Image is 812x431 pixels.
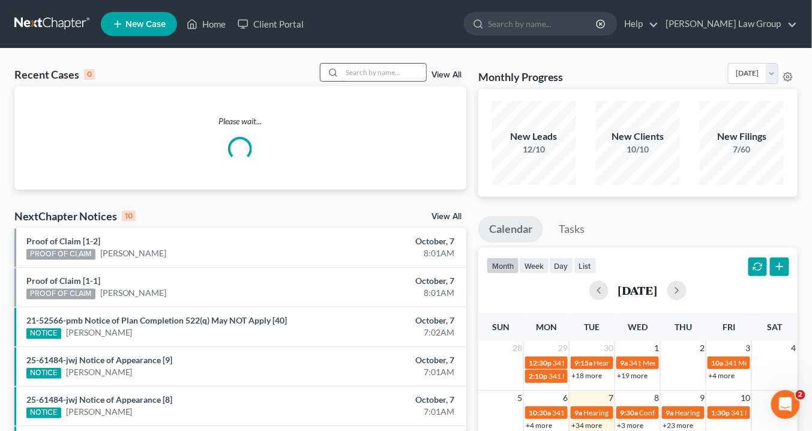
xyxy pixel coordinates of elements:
[583,408,677,417] span: Hearing for [PERSON_NAME]
[26,289,95,300] div: PROOF OF CLAIM
[26,249,95,260] div: PROOF OF CLAIM
[26,276,100,286] a: Proof of Claim [1-1]
[663,421,693,430] a: +23 more
[629,358,737,367] span: 341 Meeting for [PERSON_NAME]
[320,327,454,339] div: 7:02AM
[723,322,735,332] span: Fri
[14,209,136,223] div: NextChapter Notices
[122,211,136,222] div: 10
[529,372,547,381] span: 2:10p
[66,366,133,378] a: [PERSON_NAME]
[320,275,454,287] div: October, 7
[519,258,549,274] button: week
[529,408,551,417] span: 10:30a
[320,394,454,406] div: October, 7
[66,327,133,339] a: [PERSON_NAME]
[618,284,658,297] h2: [DATE]
[571,371,602,380] a: +18 more
[700,130,784,143] div: New Filings
[620,358,628,367] span: 9a
[574,358,592,367] span: 9:15a
[585,322,600,332] span: Tue
[100,247,167,259] a: [PERSON_NAME]
[26,236,100,246] a: Proof of Claim [1-2]
[26,315,287,325] a: 21-52566-pmb Notice of Plan Completion 522(q) May NOT Apply [40]
[617,421,643,430] a: +3 more
[574,258,597,274] button: list
[549,258,574,274] button: day
[796,390,805,400] span: 2
[26,408,61,418] div: NOTICE
[552,408,660,417] span: 341 Meeting for [PERSON_NAME]
[557,341,569,355] span: 29
[478,216,543,243] a: Calendar
[699,341,706,355] span: 2
[594,358,687,367] span: Hearing for [PERSON_NAME]
[26,355,172,365] a: 25-61484-jwj Notice of Appearance [9]
[536,322,557,332] span: Mon
[744,341,751,355] span: 3
[628,322,648,332] span: Wed
[603,341,615,355] span: 30
[711,408,730,417] span: 1:30p
[549,372,657,381] span: 341 Meeting for [PERSON_NAME]
[620,408,638,417] span: 9:30a
[320,235,454,247] div: October, 7
[653,391,660,405] span: 8
[26,328,61,339] div: NOTICE
[549,216,596,243] a: Tasks
[574,408,582,417] span: 9a
[84,69,95,80] div: 0
[342,64,426,81] input: Search by name...
[511,341,523,355] span: 28
[492,322,510,332] span: Sun
[571,421,602,430] a: +34 more
[14,115,466,127] p: Please wait...
[767,322,782,332] span: Sat
[607,391,615,405] span: 7
[708,371,735,380] a: +4 more
[320,287,454,299] div: 8:01AM
[790,341,798,355] span: 4
[26,394,172,405] a: 25-61484-jwj Notice of Appearance [8]
[516,391,523,405] span: 5
[26,368,61,379] div: NOTICE
[617,371,648,380] a: +19 more
[66,406,133,418] a: [PERSON_NAME]
[562,391,569,405] span: 6
[653,341,660,355] span: 1
[320,406,454,418] div: 7:01AM
[700,143,784,155] div: 7/60
[711,358,723,367] span: 10a
[553,358,697,367] span: 341 Meeting for [PERSON_NAME][US_STATE]
[125,20,166,29] span: New Case
[320,315,454,327] div: October, 7
[596,143,680,155] div: 10/10
[232,13,310,35] a: Client Portal
[14,67,95,82] div: Recent Cases
[699,391,706,405] span: 9
[492,143,576,155] div: 12/10
[739,391,751,405] span: 10
[320,366,454,378] div: 7:01AM
[666,408,673,417] span: 9a
[618,13,658,35] a: Help
[675,322,692,332] span: Thu
[100,287,167,299] a: [PERSON_NAME]
[660,13,797,35] a: [PERSON_NAME] Law Group
[596,130,680,143] div: New Clients
[492,130,576,143] div: New Leads
[432,212,462,221] a: View All
[478,70,564,84] h3: Monthly Progress
[487,258,519,274] button: month
[771,390,800,419] iframe: Intercom live chat
[320,247,454,259] div: 8:01AM
[526,421,552,430] a: +4 more
[529,358,552,367] span: 12:30p
[320,354,454,366] div: October, 7
[488,13,598,35] input: Search by name...
[432,71,462,79] a: View All
[181,13,232,35] a: Home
